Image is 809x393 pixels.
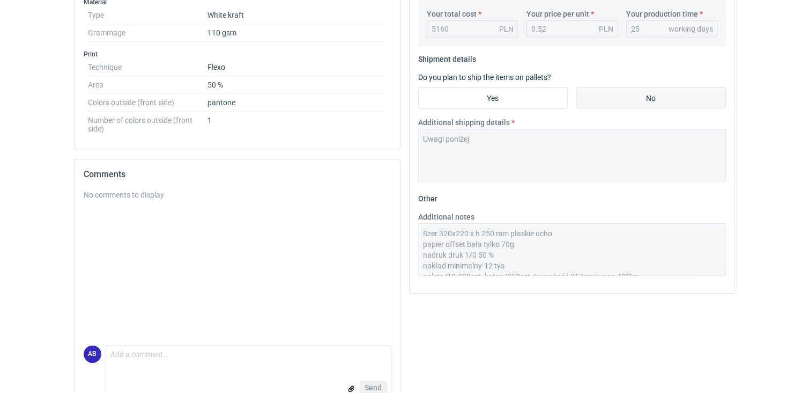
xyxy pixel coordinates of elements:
[365,384,382,391] span: Send
[88,6,207,24] dt: Type
[88,76,207,94] dt: Area
[88,94,207,112] dt: Colors outside (front side)
[84,50,391,59] h3: Print
[418,212,474,222] label: Additional notes
[88,59,207,76] dt: Technique
[418,73,551,82] label: Do you plan to ship the items on pallets?
[418,223,726,276] textarea: Szer.320x220 x h 250 mm płaskie ucho papier offset bała tylko 70g nadruk druk 1/0 50 % nakład min...
[207,6,387,24] dd: White kraft
[418,190,437,203] legend: Other
[418,129,726,181] textarea: Uwagi poniżej
[88,24,207,42] dt: Grammage
[84,190,391,200] div: No comments to display
[626,9,698,19] label: Your production time
[84,345,101,363] figcaption: AB
[207,94,387,112] dd: pantone
[427,9,477,19] label: Your total cost
[207,59,387,76] dd: Flexo
[526,9,589,19] label: Your price per unit
[499,24,514,34] div: PLN
[207,112,387,133] dd: 1
[418,50,476,63] legend: Shipment details
[88,112,207,133] dt: Number of colors outside (front side)
[669,24,713,34] div: working days
[599,24,613,34] div: PLN
[84,168,391,181] h2: Comments
[207,24,387,42] dd: 110 gsm
[418,117,510,128] label: Additional shipping details
[84,345,101,363] div: Agnieszka Biniarz
[207,76,387,94] dd: 50 %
